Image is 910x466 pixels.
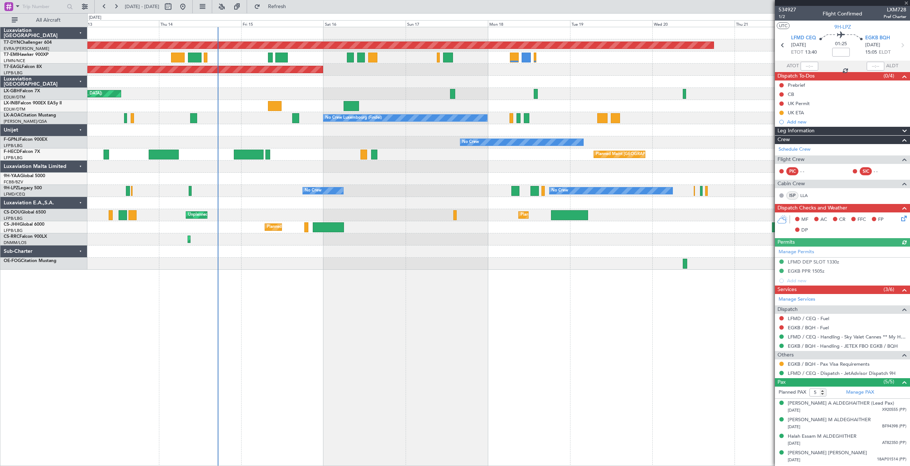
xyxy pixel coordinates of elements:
[777,136,790,144] span: Crew
[251,1,295,12] button: Refresh
[4,191,25,197] a: LFMD/CEQ
[4,89,20,93] span: LX-GBH
[846,389,874,396] a: Manage PAX
[4,101,62,105] a: LX-INBFalcon 900EX EASy II
[4,70,23,76] a: LFPB/LBG
[4,222,44,227] a: CS-JHHGlobal 6000
[4,186,42,190] a: 9H-LPZLegacy 500
[788,416,871,424] div: [PERSON_NAME] M ALDEGHAITHER
[800,168,817,175] div: - -
[570,20,652,27] div: Tue 19
[777,22,790,29] button: UTC
[89,15,101,21] div: [DATE]
[4,53,18,57] span: T7-EMI
[406,20,488,27] div: Sun 17
[878,216,884,223] span: FP
[791,35,816,42] span: LFMD CEQ
[788,100,810,107] div: UK Permit
[777,204,847,212] span: Dispatch Checks and Weather
[4,174,20,178] span: 9H-YAA
[4,155,23,161] a: LFPB/LBG
[786,191,798,200] div: ISP
[4,179,23,185] a: FCBB/BZV
[787,62,799,70] span: ATOT
[777,155,805,164] span: Flight Crew
[777,351,794,359] span: Others
[788,325,829,331] a: EGKB / BQH - Fuel
[786,167,798,175] div: PIC
[777,378,786,387] span: Pax
[4,119,47,124] a: [PERSON_NAME]/QSA
[788,400,894,407] div: [PERSON_NAME] A ALDEGHAITHER (Lead Pax)
[4,259,57,263] a: OE-FOGCitation Mustang
[787,119,906,125] div: Add new
[865,42,880,49] span: [DATE]
[4,174,45,178] a: 9H-YAAGlobal 5000
[788,315,829,322] a: LFMD / CEQ - Fuel
[779,146,811,153] a: Schedule Crew
[4,40,20,45] span: T7-DYN
[874,168,890,175] div: - -
[800,192,817,199] a: LLA
[4,113,21,118] span: LX-AOA
[652,20,735,27] div: Wed 20
[188,209,309,221] div: Unplanned Maint [GEOGRAPHIC_DATA] ([GEOGRAPHIC_DATA])
[879,49,891,56] span: ELDT
[788,82,805,88] div: Prebrief
[596,149,711,160] div: Planned Maint [GEOGRAPHIC_DATA] ([GEOGRAPHIC_DATA])
[788,457,800,463] span: [DATE]
[551,185,568,196] div: No Crew
[820,216,827,223] span: AC
[19,18,77,23] span: All Aircraft
[4,143,23,148] a: LFPB/LBG
[4,101,18,105] span: LX-INB
[777,127,815,135] span: Leg Information
[884,378,894,386] span: (5/5)
[777,286,797,294] span: Services
[4,53,48,57] a: T7-EMIHawker 900XP
[788,424,800,430] span: [DATE]
[835,40,847,48] span: 01:25
[4,210,46,215] a: CS-DOUGlobal 6500
[788,334,906,340] a: LFMD / CEQ - Handling - Sky Valet Cannes ** My Handling**LFMD / CEQ
[4,46,49,51] a: EVRA/[PERSON_NAME]
[241,20,323,27] div: Fri 15
[488,20,570,27] div: Mon 18
[823,10,862,18] div: Flight Confirmed
[791,49,803,56] span: ETOT
[839,216,845,223] span: CR
[521,209,636,221] div: Planned Maint [GEOGRAPHIC_DATA] ([GEOGRAPHIC_DATA])
[788,449,867,457] div: [PERSON_NAME] [PERSON_NAME]
[788,91,794,97] div: CB
[884,14,906,20] span: Pref Charter
[884,72,894,80] span: (0/4)
[882,423,906,430] span: BF94398 (PP)
[4,107,25,112] a: EDLW/DTM
[788,343,898,349] a: EGKB / BQH - Handling - JETEX FBO EGKB / BQH
[4,40,52,45] a: T7-DYNChallenger 604
[4,150,40,154] a: F-HECDFalcon 7X
[834,23,851,31] span: 9H-LPZ
[4,65,22,69] span: T7-EAGL
[777,305,798,314] span: Dispatch
[77,20,159,27] div: Wed 13
[4,216,23,221] a: LFPB/LBG
[159,20,241,27] div: Thu 14
[779,14,796,20] span: 1/2
[788,408,800,413] span: [DATE]
[865,49,877,56] span: 15:05
[8,14,80,26] button: All Aircraft
[262,4,293,9] span: Refresh
[788,433,856,440] div: Halah Essam M ALDEGHITHER
[877,456,906,463] span: 18AP01514 (PP)
[884,6,906,14] span: LXM728
[4,186,18,190] span: 9H-LPZ
[4,234,19,239] span: CS-RRC
[777,72,815,80] span: Dispatch To-Dos
[788,361,870,367] a: EGKB / BQH - Pax Visa Requirements
[323,20,406,27] div: Sat 16
[4,240,26,245] a: DNMM/LOS
[788,441,800,446] span: [DATE]
[4,150,20,154] span: F-HECD
[22,1,65,12] input: Trip Number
